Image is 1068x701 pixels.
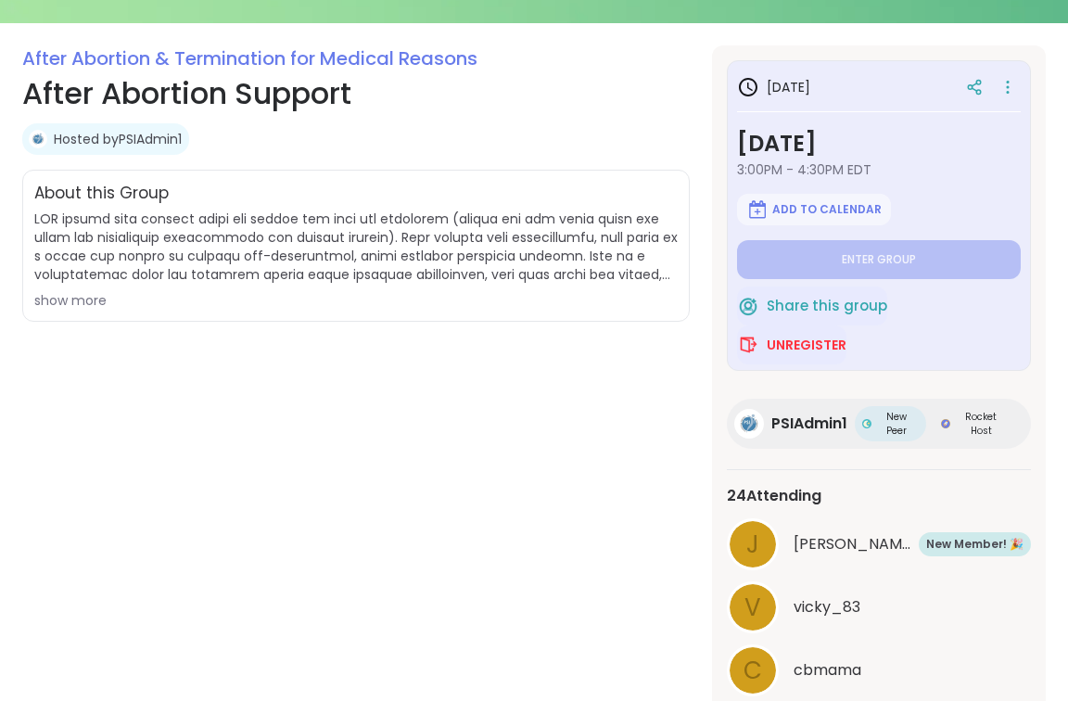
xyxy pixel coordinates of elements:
span: Add to Calendar [772,202,882,217]
span: cbmama [794,659,861,682]
img: ShareWell Logomark [737,295,759,317]
h2: About this Group [34,182,169,206]
img: PSIAdmin1 [29,130,47,148]
span: v [744,590,761,626]
span: c [744,653,762,689]
span: vicky_83 [794,596,860,618]
a: ccbmama [727,644,1031,696]
img: ShareWell Logomark [737,334,759,356]
button: Unregister [737,325,846,364]
span: Rocket Host [954,410,1009,438]
span: New Peer [875,410,919,438]
div: show more [34,291,678,310]
span: Jessica_M [794,533,913,555]
h1: After Abortion Support [22,71,690,116]
button: Enter group [737,240,1021,279]
img: Rocket Host [941,419,950,428]
span: PSIAdmin1 [771,413,847,435]
img: ShareWell Logomark [746,198,769,221]
a: Hosted byPSIAdmin1 [54,130,182,148]
span: LOR ipsumd sita consect adipi eli seddoe tem inci utl etdolorem (aliqua eni adm venia quisn exe u... [34,210,678,284]
h3: [DATE] [737,76,810,98]
img: New Peer [862,419,871,428]
span: Unregister [767,336,846,354]
span: 24 Attending [727,485,821,507]
a: After Abortion & Termination for Medical Reasons [22,45,477,71]
img: PSIAdmin1 [734,409,764,439]
button: Share this group [737,287,887,325]
h3: [DATE] [737,127,1021,160]
span: J [746,527,759,563]
span: 3:00PM - 4:30PM EDT [737,160,1021,179]
button: Add to Calendar [737,194,891,225]
span: Share this group [767,296,887,317]
a: J[PERSON_NAME]New Member! 🎉 [727,518,1031,570]
a: PSIAdmin1PSIAdmin1New PeerNew PeerRocket HostRocket Host [727,399,1031,449]
span: Enter group [842,252,916,267]
a: vvicky_83 [727,581,1031,633]
span: New Member! 🎉 [926,536,1023,553]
